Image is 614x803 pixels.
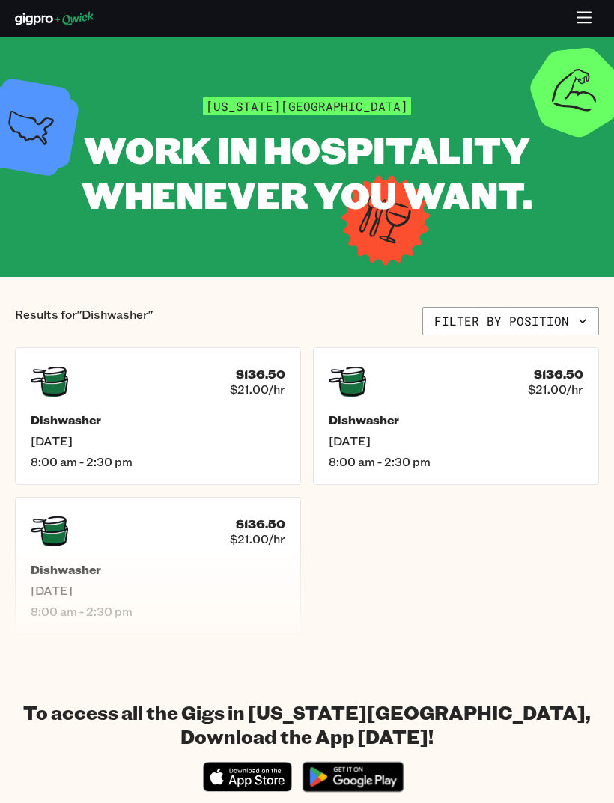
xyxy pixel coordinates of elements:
h4: $136.50 [236,516,285,531]
a: $136.50$21.00/hrDishwasher[DATE]8:00 am - 2:30 pm [313,347,599,485]
span: [DATE] [31,583,285,598]
span: $21.00/hr [230,531,285,546]
h1: To access all the Gigs in [US_STATE][GEOGRAPHIC_DATA], Download the App [DATE]! [15,700,599,748]
h5: Dishwasher [31,562,285,577]
a: Download on the App Store [203,779,293,795]
span: 8:00 am - 2:30 pm [31,604,285,619]
h4: $136.50 [534,367,583,382]
p: Results for "Dishwasher" [15,307,153,335]
h5: Dishwasher [329,412,583,427]
span: 8:00 am - 2:30 pm [31,454,285,469]
span: $21.00/hr [230,382,285,397]
h4: $136.50 [236,367,285,382]
a: $136.50$21.00/hrDishwasher[DATE]8:00 am - 2:30 pm [15,497,301,635]
span: 8:00 am - 2:30 pm [329,454,583,469]
span: $21.00/hr [528,382,583,397]
span: [US_STATE][GEOGRAPHIC_DATA] [203,97,411,115]
img: Get it on Google Play [295,754,411,799]
span: WORK IN HOSPITALITY WHENEVER YOU WANT. [82,125,532,219]
span: [DATE] [329,433,583,448]
span: [DATE] [31,433,285,448]
button: Filter by position [422,307,599,335]
h5: Dishwasher [31,412,285,427]
a: $136.50$21.00/hrDishwasher[DATE]8:00 am - 2:30 pm [15,347,301,485]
